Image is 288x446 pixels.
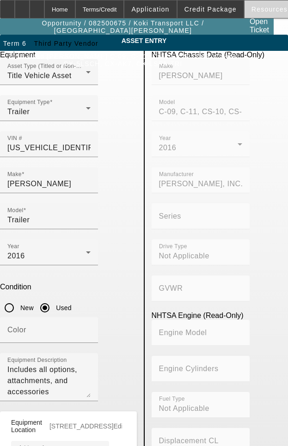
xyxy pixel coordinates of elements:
span: 2016 [7,252,25,260]
mat-label: Drive Type [159,244,187,250]
button: Third Party Vendor [31,35,100,52]
mat-label: GVWR [159,284,183,292]
mat-label: Model [7,208,24,214]
mat-label: Displacement CL [159,437,219,445]
span: Equipment Location [11,419,42,434]
span: Third Party Vendor [34,40,98,47]
span: [STREET_ADDRESS] [49,422,113,430]
mat-label: Fuel Type [159,396,185,402]
span: 2016 Used [PERSON_NAME] C-09, C-11, CS-10, CS-12M3, CX-09, CX-5LSCH, CX-AK7, CX-LSFA-TRI [2,53,244,67]
mat-label: Engine Cylinders [159,365,219,373]
span: Trailer [7,108,30,116]
span: Opportunity / 082500675 / Koki Transport LLC / [GEOGRAPHIC_DATA][PERSON_NAME] [4,19,242,34]
span: Title Vehicle Asset [7,72,72,79]
mat-label: Equipment Description [7,357,67,363]
mat-label: Color [7,326,26,334]
a: Open Ticket [246,14,273,38]
button: Application [124,0,176,18]
span: Application [131,6,169,13]
mat-label: VIN # [7,135,22,141]
mat-label: Make [7,171,22,177]
mat-label: Equipment Type [7,99,50,105]
mat-label: Year [159,135,171,141]
mat-label: Series [159,212,181,220]
span: ASSET ENTRY [7,37,281,44]
label: Used [54,303,72,312]
span: Edit [113,422,124,430]
mat-label: Manufacturer [159,171,194,177]
button: Credit Package [178,0,244,18]
mat-label: Year [7,244,19,250]
mat-label: Model [159,99,175,105]
span: Term 6 [3,40,26,47]
span: Resources [251,6,288,13]
mat-label: Engine Model [159,329,207,336]
label: New [18,303,34,312]
span: Credit Package [184,6,237,13]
